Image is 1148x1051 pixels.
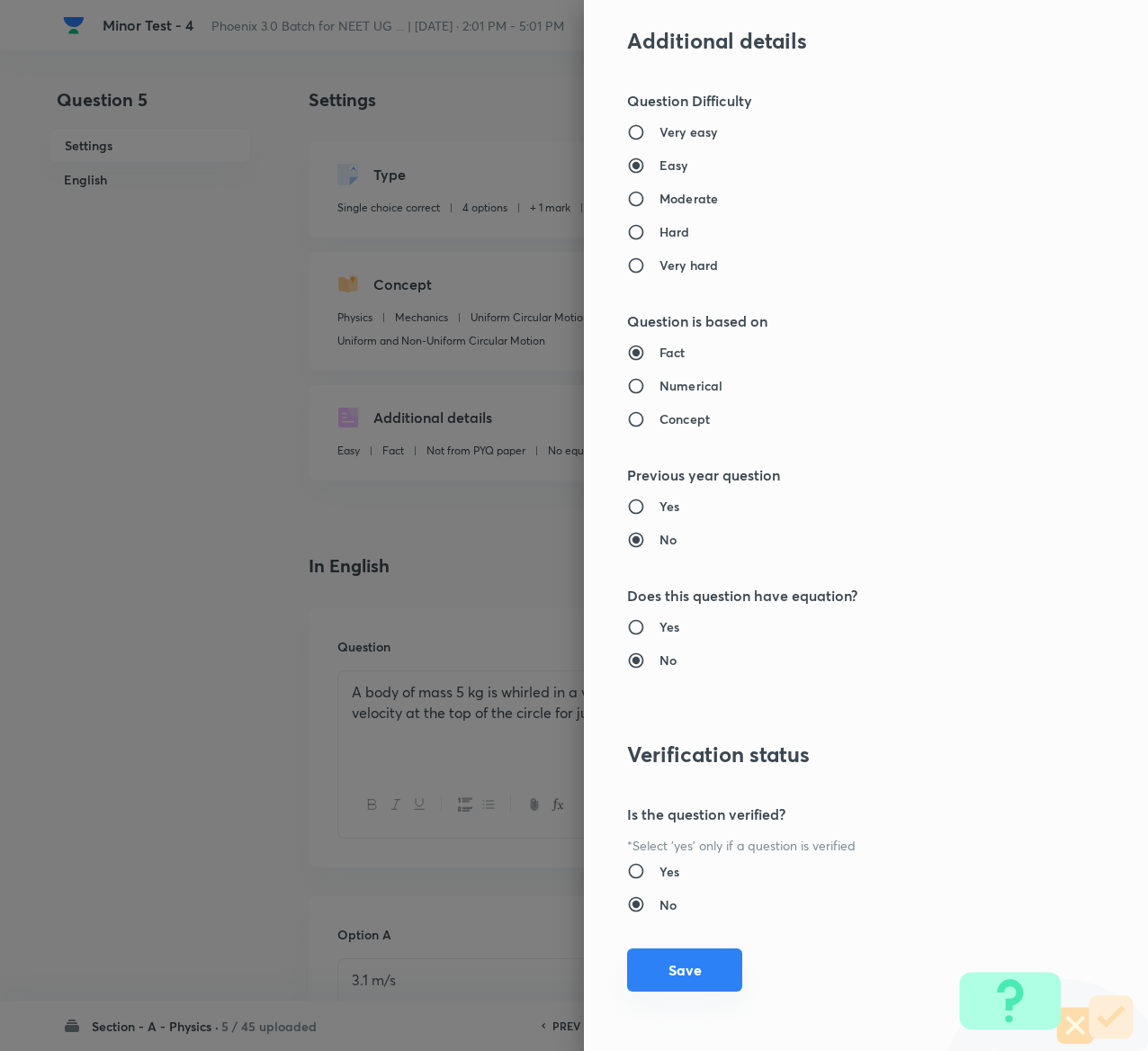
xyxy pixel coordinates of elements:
[659,409,710,428] h6: Concept
[659,156,688,175] h6: Easy
[659,189,718,208] h6: Moderate
[659,862,679,881] h6: Yes
[659,530,677,549] h6: No
[627,310,1045,332] h5: Question is based on
[659,497,679,516] h6: Yes
[627,804,1045,825] h5: Is the question verified?
[627,836,1045,855] p: *Select 'yes' only if a question is verified
[659,343,686,362] h6: Fact
[659,651,677,669] h6: No
[627,585,1045,606] h5: Does this question have equation?
[627,948,742,992] button: Save
[627,741,1045,768] h3: Verification status
[659,122,717,141] h6: Very easy
[659,222,690,241] h6: Hard
[627,90,1045,112] h5: Question Difficulty
[659,256,718,274] h6: Very hard
[627,464,1045,486] h5: Previous year question
[659,617,679,636] h6: Yes
[659,895,677,914] h6: No
[627,28,1045,54] h3: Additional details
[659,376,722,395] h6: Numerical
